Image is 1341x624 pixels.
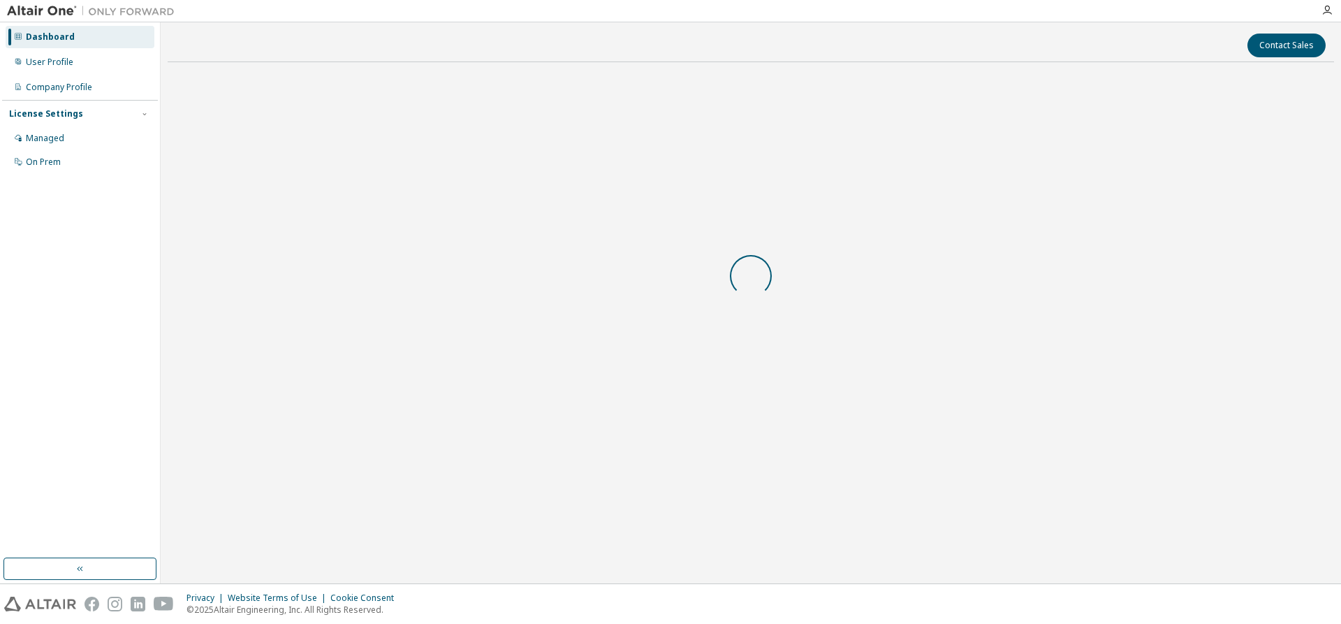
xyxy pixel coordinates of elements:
img: instagram.svg [108,597,122,611]
img: linkedin.svg [131,597,145,611]
img: altair_logo.svg [4,597,76,611]
button: Contact Sales [1247,34,1326,57]
p: © 2025 Altair Engineering, Inc. All Rights Reserved. [186,604,402,616]
img: Altair One [7,4,182,18]
div: License Settings [9,108,83,119]
div: User Profile [26,57,73,68]
div: Dashboard [26,31,75,43]
div: Cookie Consent [330,593,402,604]
div: On Prem [26,157,61,168]
img: youtube.svg [154,597,174,611]
div: Privacy [186,593,228,604]
div: Managed [26,133,64,144]
div: Website Terms of Use [228,593,330,604]
img: facebook.svg [85,597,99,611]
div: Company Profile [26,82,92,93]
